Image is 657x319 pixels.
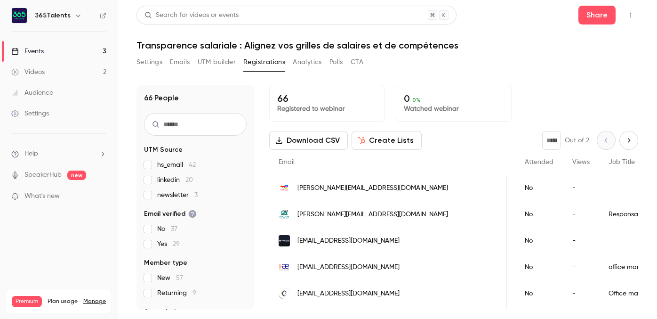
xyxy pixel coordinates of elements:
span: [EMAIL_ADDRESS][DOMAIN_NAME] [297,236,400,246]
button: CTA [351,55,363,70]
img: totalenergies.com [279,182,290,194]
div: Audience [11,88,53,98]
div: - [563,254,599,280]
button: Share [578,6,616,25]
button: Analytics [293,55,322,70]
span: 0 % [412,97,421,103]
iframe: Noticeable Trigger [95,192,106,201]
span: newsletter [157,190,198,200]
div: - [563,228,599,254]
span: [PERSON_NAME][EMAIL_ADDRESS][DOMAIN_NAME] [297,183,448,193]
span: Email verified [144,209,197,219]
span: UTM Source [144,145,183,155]
span: Attended [525,159,553,165]
button: Polls [329,55,343,70]
div: - [563,280,599,307]
span: [EMAIL_ADDRESS][DOMAIN_NAME] [297,289,400,299]
button: Download CSV [269,131,348,150]
span: Returning [157,288,196,298]
button: Settings [136,55,162,70]
span: linkedin [157,175,193,185]
p: Out of 2 [565,136,589,145]
h1: 66 People [144,92,179,104]
img: segula.fr [279,235,290,246]
button: Registrations [243,55,285,70]
img: ca-ifcam.fr [279,209,290,220]
span: Plan usage [48,298,78,305]
span: 37 [171,226,177,232]
span: 57 [176,275,183,281]
p: Watched webinar [404,104,503,114]
div: No [515,228,563,254]
span: New [157,273,183,283]
h6: 365Talents [35,11,71,20]
p: 66 [277,93,377,104]
div: - [563,175,599,201]
span: 3 [194,192,198,198]
button: Emails [170,55,190,70]
span: new [67,171,86,180]
span: 9 [192,290,196,296]
span: Member type [144,258,187,268]
span: Job Title [609,159,635,165]
span: 29 [173,241,180,247]
div: Search for videos or events [144,10,239,20]
a: SpeakerHub [24,170,62,180]
div: Videos [11,67,45,77]
button: UTM builder [198,55,236,70]
button: Next page [619,131,638,150]
div: No [515,175,563,201]
span: [PERSON_NAME][EMAIL_ADDRESS][DOMAIN_NAME] [297,210,448,220]
h1: Transparence salariale : Alignez vos grilles de salaires et de compétences [136,40,638,51]
div: Events [11,47,44,56]
span: Yes [157,239,180,249]
span: 42 [189,162,196,168]
span: hs_email [157,160,196,170]
span: Premium [12,296,42,307]
div: No [515,254,563,280]
div: No [515,201,563,228]
span: Attended [144,307,176,317]
li: help-dropdown-opener [11,149,106,159]
a: Manage [83,298,106,305]
div: - [563,201,599,228]
span: Views [572,159,590,165]
span: 20 [185,177,193,183]
span: Help [24,149,38,159]
p: 0 [404,93,503,104]
img: 365Talents [12,8,27,23]
span: What's new [24,191,60,201]
p: Registered to webinar [277,104,377,114]
span: Email [279,159,295,165]
img: humanae.fr [279,262,290,273]
span: No [157,224,177,234]
div: No [515,280,563,307]
img: e-sweetenergies.com [279,288,290,299]
div: Settings [11,109,49,118]
span: [EMAIL_ADDRESS][DOMAIN_NAME] [297,262,400,272]
button: Create Lists [352,131,422,150]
